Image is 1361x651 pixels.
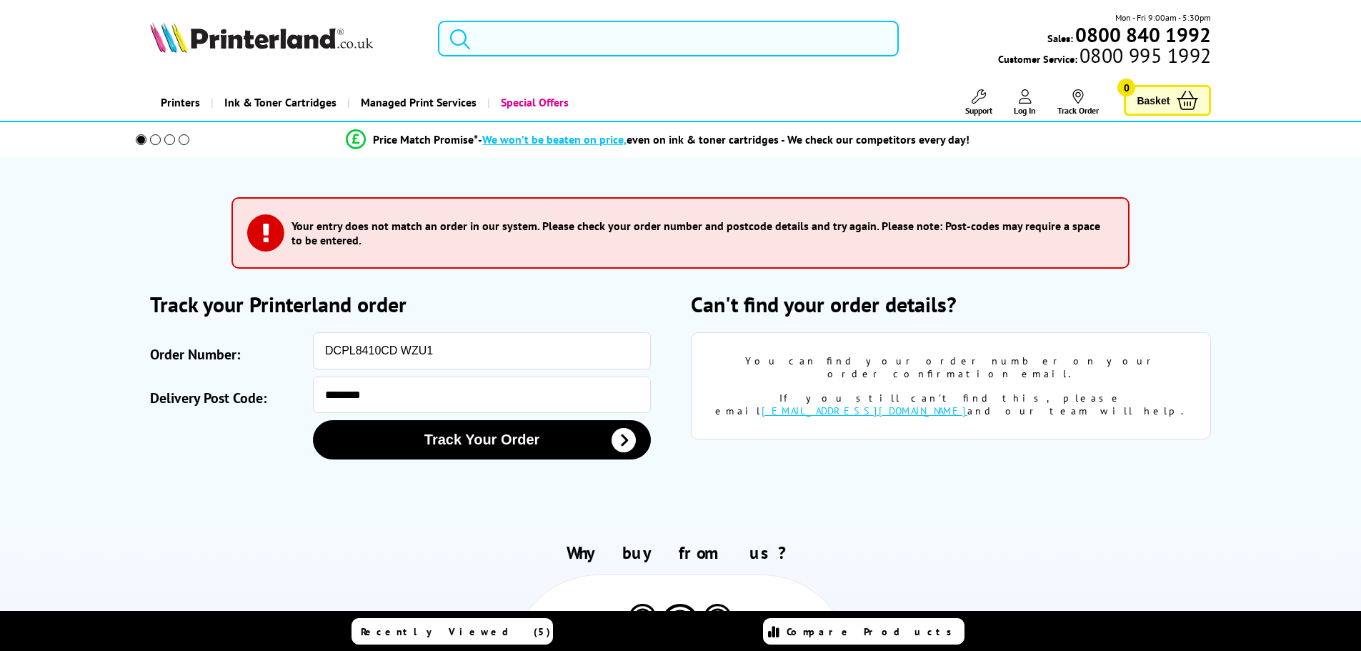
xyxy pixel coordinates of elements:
[1057,89,1099,116] a: Track Order
[1014,89,1036,116] a: Log In
[713,354,1189,380] div: You can find your order number on your order confirmation email.
[150,542,1212,564] h2: Why buy from us?
[482,132,627,146] span: We won’t be beaten on price,
[150,21,373,53] img: Printerland Logo
[361,625,551,638] span: Recently Viewed (5)
[1077,49,1211,62] span: 0800 995 1992
[965,105,992,116] span: Support
[713,392,1189,417] div: If you still can't find this, please email and our team will help.
[965,89,992,116] a: Support
[1117,79,1135,96] span: 0
[1137,91,1170,110] span: Basket
[627,604,659,640] img: Printer Experts
[291,219,1107,247] h3: Your entry does not match an order in our system. Please check your order number and postcode det...
[787,625,959,638] span: Compare Products
[702,604,734,640] img: Printer Experts
[347,84,487,121] a: Managed Print Services
[373,132,478,146] span: Price Match Promise*
[352,618,553,645] a: Recently Viewed (5)
[150,290,670,318] h2: Track your Printerland order
[313,420,651,459] button: Track Your Order
[313,332,651,369] input: eg: SOA123456 or SO123456
[1075,21,1211,48] b: 0800 840 1992
[224,84,336,121] span: Ink & Toner Cartridges
[762,404,967,417] a: [EMAIL_ADDRESS][DOMAIN_NAME]
[478,132,969,146] div: - even on ink & toner cartridges - We check our competitors every day!
[487,84,579,121] a: Special Offers
[998,49,1211,66] span: Customer Service:
[1047,31,1073,45] span: Sales:
[691,290,1211,318] h2: Can't find your order details?
[1124,85,1211,116] a: Basket 0
[1014,105,1036,116] span: Log In
[150,21,421,56] a: Printerland Logo
[116,127,1200,152] li: modal_Promise
[150,339,306,369] label: Order Number:
[150,84,211,121] a: Printers
[1073,28,1211,41] a: 0800 840 1992
[763,618,964,645] a: Compare Products
[1115,11,1211,24] span: Mon - Fri 9:00am - 5:30pm
[211,84,347,121] a: Ink & Toner Cartridges
[150,384,306,413] label: Delivery Post Code:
